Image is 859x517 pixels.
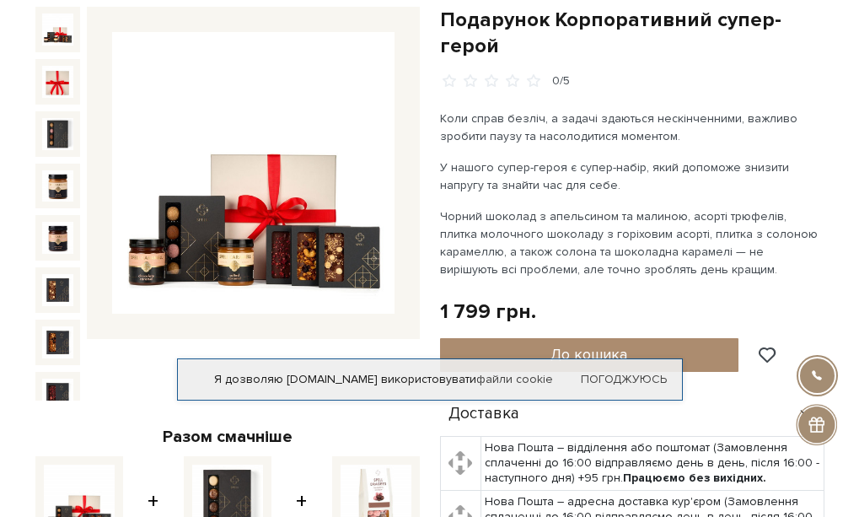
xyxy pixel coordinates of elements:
span: Доставка [448,407,519,422]
img: Подарунок Корпоративний супер-герой [112,32,394,314]
b: Працюємо без вихідних. [623,471,766,485]
p: Чорний шоколад з апельсином та малиною, асорті трюфелів, плитка молочного шоколаду з горіховим ас... [440,207,824,278]
img: Подарунок Корпоративний супер-герой [42,13,74,46]
img: Подарунок Корпоративний супер-герой [42,118,74,150]
img: Подарунок Корпоративний супер-герой [42,379,74,411]
h1: Подарунок Корпоративний супер-герой [440,7,824,59]
p: Коли справ безліч, а задачі здаються нескінченними, важливо зробити паузу та насолодитися моментом. [440,110,824,145]
img: Подарунок Корпоративний супер-герой [42,274,74,306]
a: файли cookie [476,372,553,386]
div: Разом смачніше [35,426,420,448]
button: До кошика [440,338,739,372]
a: Погоджуюсь [581,372,667,387]
td: Нова Пошта – відділення або поштомат (Замовлення сплаченні до 16:00 відправляємо день в день, піс... [481,437,824,491]
img: Подарунок Корпоративний супер-герой [42,326,74,358]
span: До кошика [550,345,627,364]
img: Подарунок Корпоративний супер-герой [42,66,74,98]
img: Подарунок Корпоративний супер-герой [42,222,74,254]
div: 0/5 [552,73,570,89]
p: У нашого супер-героя є супер-набір, який допоможе знизити напругу та знайти час для себе. [440,159,824,194]
img: Подарунок Корпоративний супер-герой [42,170,74,202]
div: Я дозволяю [DOMAIN_NAME] використовувати [178,372,682,387]
div: 1 799 грн. [440,299,536,325]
